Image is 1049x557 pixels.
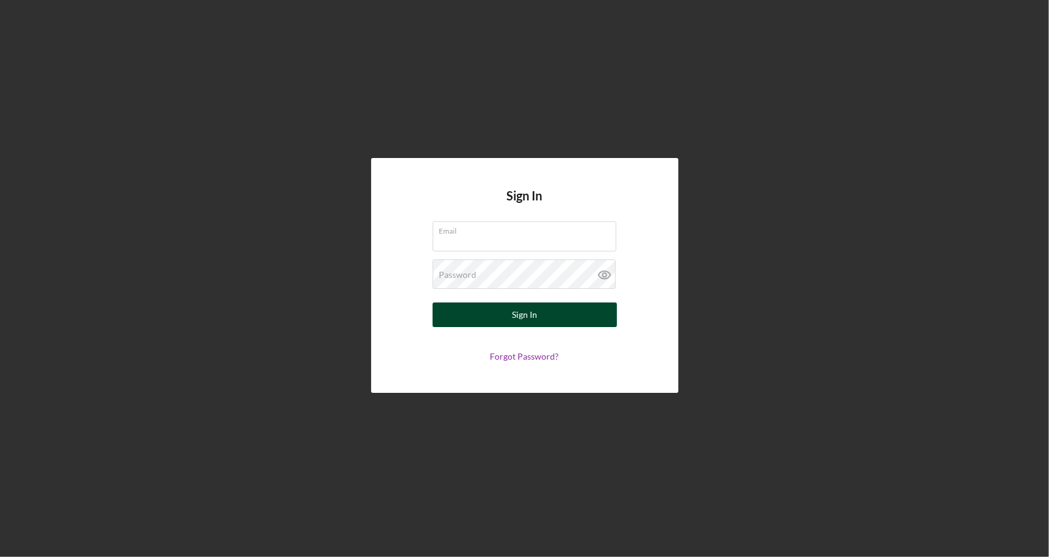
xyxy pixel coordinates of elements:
label: Email [439,222,616,235]
label: Password [439,270,477,280]
a: Forgot Password? [490,351,559,361]
button: Sign In [433,302,617,327]
div: Sign In [512,302,537,327]
h4: Sign In [507,189,543,221]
